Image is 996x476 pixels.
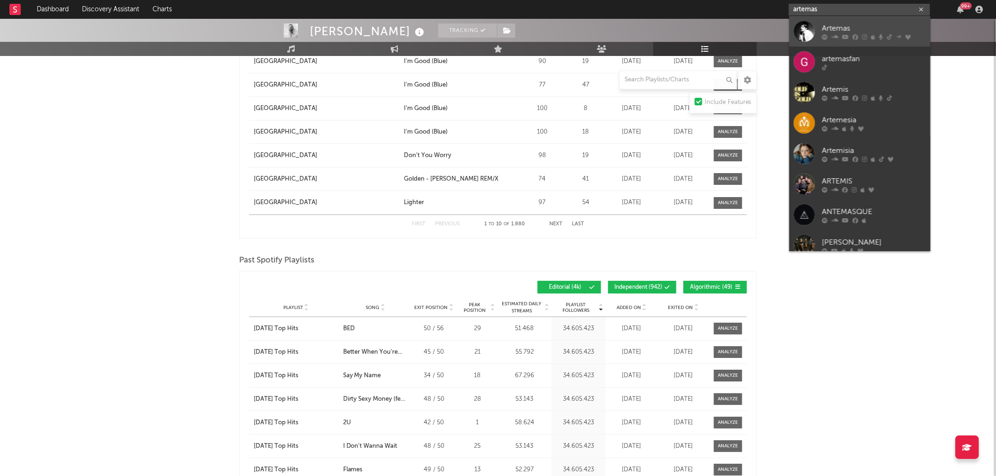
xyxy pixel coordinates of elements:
a: Better When You're Gone [343,348,408,357]
div: [DATE] [660,348,707,357]
div: [DATE] [660,371,707,381]
button: First [412,222,426,227]
div: 1 10 1.880 [479,219,530,230]
button: 99+ [957,6,964,13]
a: Artemis [789,77,931,108]
div: 34 / 50 [413,371,455,381]
div: 19 [568,57,603,66]
div: Lighter [404,198,425,207]
div: 18 [460,371,495,381]
a: BED [343,324,408,333]
div: 50 / 56 [413,324,455,333]
a: [DATE] Top Hits [254,371,338,381]
div: Artemesia [822,114,926,126]
div: 100 [521,104,563,113]
div: Dirty Sexy Money (feat. Charli XCX & French [US_STATE]) [343,395,408,404]
div: 49 / 50 [413,465,455,475]
a: I'm Good (Blue) [404,80,516,90]
div: [DATE] [608,57,655,66]
div: 8 [568,104,603,113]
div: 25 [460,442,495,451]
span: Editorial ( 4k ) [544,285,587,290]
span: Independent ( 942 ) [614,285,662,290]
div: [DATE] [608,395,655,404]
div: 45 / 50 [413,348,455,357]
div: BED [343,324,355,333]
a: I'm Good (Blue) [404,104,516,113]
span: Added On [617,305,641,310]
div: 42 / 50 [413,418,455,428]
div: [DATE] [660,57,707,66]
div: 2U [343,418,351,428]
div: 34.605.423 [554,348,603,357]
a: [DATE] Top Hits [254,418,338,428]
div: [DATE] [660,465,707,475]
div: 55.792 [500,348,549,357]
a: [DATE] Top Hits [254,348,338,357]
div: 34.605.423 [554,465,603,475]
div: 99 + [960,2,972,9]
div: I'm Good (Blue) [404,127,448,137]
div: [DATE] [660,418,707,428]
div: I'm Good (Blue) [404,57,448,66]
button: Last [572,222,584,227]
div: ANTEMASQUE [822,206,926,217]
a: I'm Good (Blue) [404,127,516,137]
a: Lighter [404,198,516,207]
div: [DATE] [660,442,707,451]
div: 53.143 [500,442,549,451]
div: [DATE] [660,175,707,184]
div: Say My Name [343,371,381,381]
input: Search for artists [789,4,930,16]
div: I'm Good (Blue) [404,80,448,90]
a: Artemas [789,16,931,47]
div: [DATE] [608,465,655,475]
button: Editorial(4k) [538,281,601,294]
div: Artemas [822,23,926,34]
div: I Don't Wanna Wait [343,442,398,451]
div: 34.605.423 [554,442,603,451]
div: Golden - [PERSON_NAME] REM/X [404,175,499,184]
span: Playlist Followers [554,302,598,313]
div: Don't You Worry [404,151,452,160]
div: 90 [521,57,563,66]
div: [DATE] [608,151,655,160]
div: 28 [460,395,495,404]
div: [GEOGRAPHIC_DATA] [254,175,317,184]
a: Flames [343,465,408,475]
div: [DATE] [608,104,655,113]
button: Algorithmic(49) [683,281,747,294]
button: Next [549,222,562,227]
div: 41 [568,175,603,184]
div: Artemis [822,84,926,95]
span: Algorithmic ( 49 ) [690,285,733,290]
a: [GEOGRAPHIC_DATA] [254,104,400,113]
a: I'm Good (Blue) [404,57,516,66]
div: [GEOGRAPHIC_DATA] [254,57,317,66]
div: 77 [521,80,563,90]
span: Song [366,305,379,310]
a: [GEOGRAPHIC_DATA] [254,151,400,160]
div: [DATE] [608,442,655,451]
a: [DATE] Top Hits [254,395,338,404]
div: [PERSON_NAME] [822,237,926,248]
div: [PERSON_NAME] [310,24,426,39]
a: Say My Name [343,371,408,381]
div: [GEOGRAPHIC_DATA] [254,151,317,160]
span: Peak Position [460,302,490,313]
div: [DATE] Top Hits [254,442,298,451]
div: [DATE] [608,80,655,90]
div: 54 [568,198,603,207]
div: 1 [460,418,495,428]
div: [DATE] [608,371,655,381]
a: [GEOGRAPHIC_DATA] [254,198,400,207]
a: 2U [343,418,408,428]
a: I Don't Wanna Wait [343,442,408,451]
div: 19 [568,151,603,160]
div: 47 [568,80,603,90]
a: artemasfan [789,47,931,77]
div: 34.605.423 [554,418,603,428]
a: Artemesia [789,108,931,138]
span: Exited On [668,305,693,310]
div: ARTEMIS [822,175,926,187]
